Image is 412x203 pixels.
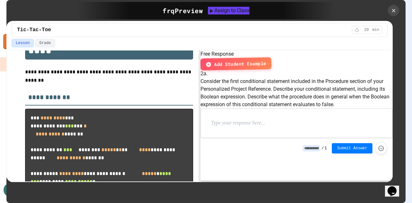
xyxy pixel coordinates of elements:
span: Submit Answer [337,146,367,151]
iframe: chat widget [385,177,406,197]
button: Lesson [12,39,34,47]
span: Add Student Example [214,60,266,68]
button: Force resubmission of student's answer (Admin only) [375,142,387,154]
span: 20 [361,27,371,32]
button: Submit Answer [332,143,372,153]
button: Assign to Class [208,7,249,14]
h6: 2a. [201,70,392,78]
span: / [322,146,324,151]
div: frq Preview [163,6,203,15]
span: 1 [324,146,327,151]
p: Consider the first conditional statement included in the Procedure section of your Personalized P... [201,78,392,108]
button: Grade [35,39,55,47]
span: min [372,27,379,32]
span: Tic-Tac-Toe [17,26,51,34]
h6: Free Response [201,50,392,58]
button: Add Student Example [201,57,271,70]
